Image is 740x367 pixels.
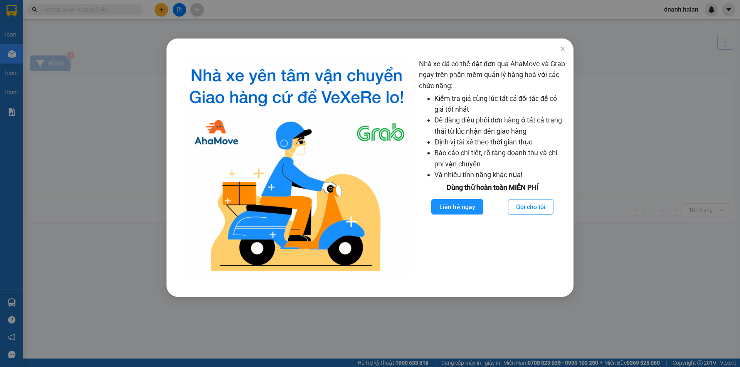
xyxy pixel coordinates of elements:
[419,59,566,278] div: Nhà xe đã có thể đặt đơn qua AhaMove và Grab ngay trên phần mềm quản lý hàng hoá với các chức năng:
[434,147,566,169] li: Báo cáo chi tiết, rõ ràng doanh thu và chi phí vận chuyển
[552,39,573,60] button: Close
[560,46,566,52] span: close
[434,137,566,147] li: Định vị tài xế theo thời gian thực
[439,202,475,212] span: Liên hệ ngay
[180,59,413,278] img: logo
[516,202,545,212] span: Gọi cho tôi
[419,182,566,193] div: Dùng thử hoàn toàn MIỄN PHÍ
[434,115,566,137] li: Dễ dàng điều phối đơn hàng ở tất cả trạng thái từ lúc nhận đến giao hàng
[434,93,566,115] li: Kiểm tra giá cùng lúc tất cả đối tác để có giá tốt nhất
[431,199,483,215] button: Liên hệ ngay
[434,169,566,180] li: Và nhiều tính năng khác nữa!
[508,199,553,215] button: Gọi cho tôi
